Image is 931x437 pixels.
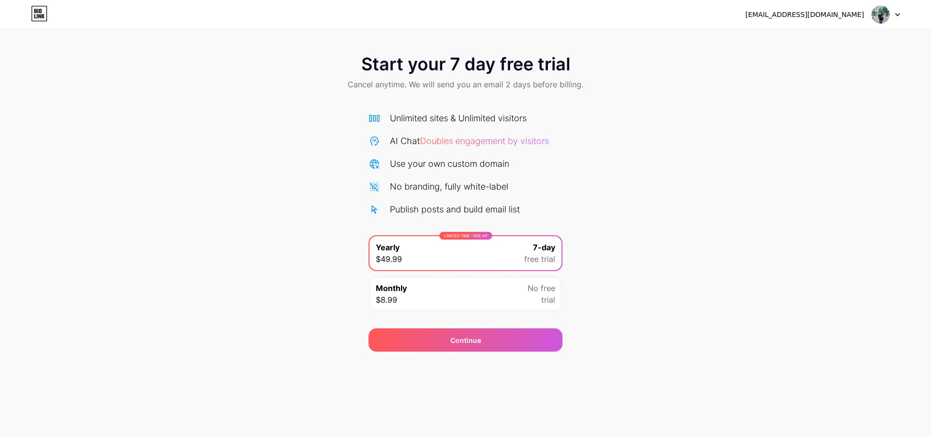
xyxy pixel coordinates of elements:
[533,242,555,253] span: 7-day
[528,282,555,294] span: No free
[439,232,492,240] div: LIMITED TIME : 50% off
[541,294,555,306] span: trial
[348,79,583,90] span: Cancel anytime. We will send you an email 2 days before billing.
[524,253,555,265] span: free trial
[450,335,481,345] div: Continue
[376,294,397,306] span: $8.99
[390,203,520,216] div: Publish posts and build email list
[376,253,402,265] span: $49.99
[745,10,864,20] div: [EMAIL_ADDRESS][DOMAIN_NAME]
[420,136,549,146] span: Doubles engagement by visitors
[361,54,570,74] span: Start your 7 day free trial
[376,282,407,294] span: Monthly
[390,157,509,170] div: Use your own custom domain
[871,5,890,24] img: hautoathanh70
[390,180,508,193] div: No branding, fully white-label
[376,242,400,253] span: Yearly
[390,112,527,125] div: Unlimited sites & Unlimited visitors
[390,134,549,147] div: AI Chat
